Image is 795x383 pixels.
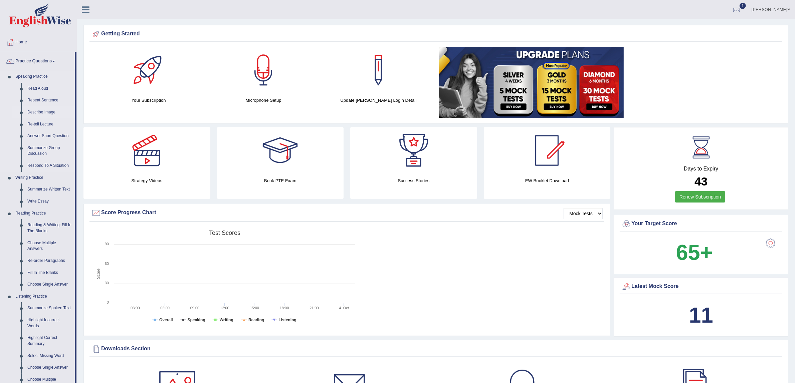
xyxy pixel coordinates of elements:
a: Write Essay [24,196,75,208]
text: 15:00 [250,306,259,310]
tspan: Speaking [187,318,205,322]
tspan: Writing [220,318,233,322]
h4: EW Booklet Download [484,177,611,184]
b: 11 [689,303,713,327]
text: 09:00 [190,306,200,310]
text: 03:00 [131,306,140,310]
a: Writing Practice [12,172,75,184]
a: Describe Image [24,106,75,118]
h4: Your Subscription [94,97,203,104]
a: Respond To A Situation [24,160,75,172]
h4: Days to Expiry [621,166,781,172]
text: 18:00 [280,306,289,310]
a: Choose Single Answer [24,279,75,291]
tspan: Listening [278,318,296,322]
div: Getting Started [91,29,781,39]
img: small5.jpg [439,47,624,118]
text: 0 [107,300,109,304]
h4: Book PTE Exam [217,177,344,184]
a: Summarize Spoken Text [24,302,75,314]
text: 30 [105,281,109,285]
a: Practice Questions [0,52,75,69]
div: Downloads Section [91,344,781,354]
a: Answer Short Question [24,130,75,142]
tspan: Overall [159,318,173,322]
a: Summarize Written Text [24,183,75,196]
h4: Update [PERSON_NAME] Login Detail [324,97,432,104]
text: 90 [105,242,109,246]
a: Highlight Incorrect Words [24,314,75,332]
text: 12:00 [220,306,229,310]
tspan: Reading [248,318,264,322]
a: Choose Single Answer [24,362,75,374]
div: Latest Mock Score [621,282,781,292]
a: Reading & Writing: Fill In The Blanks [24,219,75,237]
b: 43 [694,175,708,188]
span: 1 [740,3,746,9]
a: Summarize Group Discussion [24,142,75,160]
a: Highlight Correct Summary [24,332,75,350]
h4: Strategy Videos [83,177,210,184]
a: Re-tell Lecture [24,118,75,130]
tspan: Test scores [209,230,240,236]
div: Your Target Score [621,219,781,229]
a: Read Aloud [24,83,75,95]
div: Score Progress Chart [91,208,603,218]
a: Renew Subscription [675,191,726,203]
tspan: 4. Oct [339,306,349,310]
tspan: Score [96,269,101,279]
text: 60 [105,262,109,266]
h4: Microphone Setup [209,97,318,104]
a: Re-order Paragraphs [24,255,75,267]
a: Fill In The Blanks [24,267,75,279]
a: Select Missing Word [24,350,75,362]
a: Listening Practice [12,291,75,303]
a: Speaking Practice [12,71,75,83]
a: Choose Multiple Answers [24,237,75,255]
a: Reading Practice [12,208,75,220]
a: Home [0,33,76,50]
text: 21:00 [310,306,319,310]
b: 65+ [676,240,713,265]
text: 06:00 [160,306,170,310]
a: Repeat Sentence [24,94,75,106]
h4: Success Stories [350,177,477,184]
